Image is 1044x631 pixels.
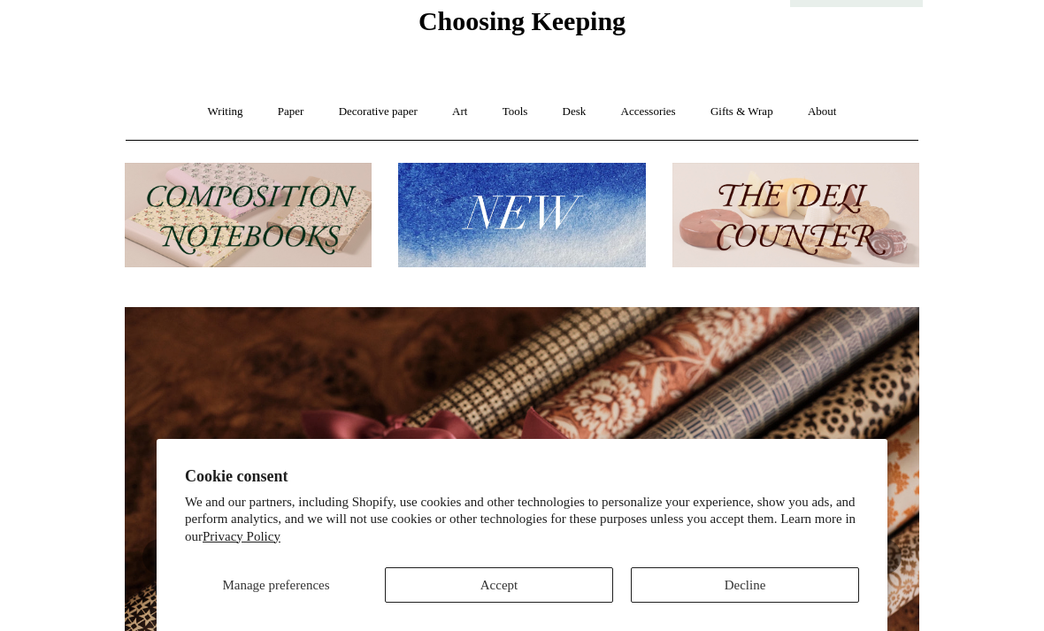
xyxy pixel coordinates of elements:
[222,578,329,592] span: Manage preferences
[125,163,372,268] img: 202302 Composition ledgers.jpg__PID:69722ee6-fa44-49dd-a067-31375e5d54ec
[398,163,645,268] img: New.jpg__PID:f73bdf93-380a-4a35-bcfe-7823039498e1
[487,88,544,135] a: Tools
[185,467,859,486] h2: Cookie consent
[547,88,603,135] a: Desk
[185,567,367,603] button: Manage preferences
[605,88,692,135] a: Accessories
[192,88,259,135] a: Writing
[418,20,626,33] a: Choosing Keeping
[385,567,613,603] button: Accept
[672,163,919,268] img: The Deli Counter
[185,494,859,546] p: We and our partners, including Shopify, use cookies and other technologies to personalize your ex...
[631,567,859,603] button: Decline
[418,6,626,35] span: Choosing Keeping
[262,88,320,135] a: Paper
[203,529,280,543] a: Privacy Policy
[792,88,853,135] a: About
[323,88,434,135] a: Decorative paper
[695,88,789,135] a: Gifts & Wrap
[142,539,178,574] button: Previous
[436,88,483,135] a: Art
